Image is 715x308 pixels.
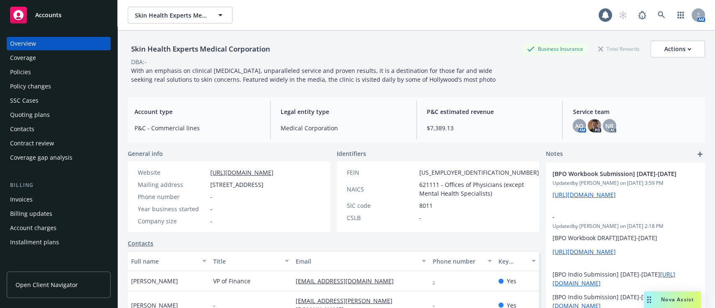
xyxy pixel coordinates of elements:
[128,239,153,248] a: Contacts
[7,151,111,164] a: Coverage gap analysis
[419,168,539,177] span: [US_EMPLOYER_IDENTIFICATION_NUMBER]
[296,257,417,266] div: Email
[134,124,260,132] span: P&C - Commercial lines
[419,213,421,222] span: -
[594,44,644,54] div: Total Rewards
[10,137,54,150] div: Contract review
[210,217,212,225] span: -
[644,291,654,308] div: Drag to move
[138,204,207,213] div: Year business started
[7,37,111,50] a: Overview
[292,251,429,271] button: Email
[661,296,694,303] span: Nova Assist
[128,7,232,23] button: Skin Health Experts Medical Corporation
[10,108,50,122] div: Quoting plans
[575,122,583,130] span: AO
[337,149,366,158] span: Identifiers
[498,257,527,266] div: Key contact
[7,65,111,79] a: Policies
[10,80,51,93] div: Policy changes
[10,221,57,235] div: Account charges
[210,180,263,189] span: [STREET_ADDRESS]
[10,122,34,136] div: Contacts
[281,124,406,132] span: Medical Corporation
[10,236,59,249] div: Installment plans
[546,163,705,206] div: [BPO Workbook Submission] [DATE]-[DATE]Updatedby [PERSON_NAME] on [DATE] 3:59 PM[URL][DOMAIN_NAME]
[7,236,111,249] a: Installment plans
[10,207,52,220] div: Billing updates
[552,191,616,199] a: [URL][DOMAIN_NAME]
[10,193,33,206] div: Invoices
[10,51,36,65] div: Coverage
[552,212,676,221] span: -
[210,251,292,271] button: Title
[507,277,516,285] span: Yes
[7,221,111,235] a: Account charges
[7,193,111,206] a: Invoices
[7,108,111,122] a: Quoting plans
[210,168,274,176] a: [URL][DOMAIN_NAME]
[138,217,207,225] div: Company size
[7,51,111,65] a: Coverage
[588,119,601,132] img: photo
[7,137,111,150] a: Contract review
[213,277,250,285] span: VP of Finance
[7,80,111,93] a: Policy changes
[213,257,279,266] div: Title
[546,149,563,159] span: Notes
[552,169,676,178] span: [BPO Workbook Submission] [DATE]-[DATE]
[210,192,212,201] span: -
[552,179,698,187] span: Updated by [PERSON_NAME] on [DATE] 3:59 PM
[552,270,698,287] p: [BPO Indio Submission] [DATE]-[DATE]
[131,57,147,66] div: DBA: -
[347,185,416,194] div: NAICS
[664,41,691,57] div: Actions
[35,12,62,18] span: Accounts
[552,233,698,242] p: [BPO Workbook DRAFT][DATE]-[DATE]
[128,44,274,54] div: Skin Health Experts Medical Corporation
[131,277,178,285] span: [PERSON_NAME]
[552,248,616,256] a: [URL][DOMAIN_NAME]
[131,67,496,83] span: With an emphasis on clinical [MEDICAL_DATA], unparalleled service and proven results, it is a des...
[10,37,36,50] div: Overview
[10,65,31,79] div: Policies
[552,223,698,230] span: Updated by [PERSON_NAME] on [DATE] 2:18 PM
[15,280,78,289] span: Open Client Navigator
[419,180,539,198] span: 621111 - Offices of Physicians (except Mental Health Specialists)
[7,181,111,189] div: Billing
[128,149,163,158] span: General info
[433,277,441,285] a: -
[210,204,212,213] span: -
[128,251,210,271] button: Full name
[7,207,111,220] a: Billing updates
[644,291,701,308] button: Nova Assist
[573,107,698,116] span: Service team
[138,168,207,177] div: Website
[296,277,400,285] a: [EMAIL_ADDRESS][DOMAIN_NAME]
[650,41,705,57] button: Actions
[281,107,406,116] span: Legal entity type
[634,7,650,23] a: Report a Bug
[131,257,197,266] div: Full name
[433,257,483,266] div: Phone number
[138,192,207,201] div: Phone number
[419,201,433,210] span: 8011
[429,251,495,271] button: Phone number
[138,180,207,189] div: Mailing address
[495,251,539,271] button: Key contact
[427,124,552,132] span: $7,389.13
[10,94,39,107] div: SSC Cases
[653,7,670,23] a: Search
[7,122,111,136] a: Contacts
[7,3,111,27] a: Accounts
[135,11,207,20] span: Skin Health Experts Medical Corporation
[347,201,416,210] div: SIC code
[672,7,689,23] a: Switch app
[605,122,614,130] span: NR
[7,94,111,107] a: SSC Cases
[695,149,705,159] a: add
[427,107,552,116] span: P&C estimated revenue
[347,168,416,177] div: FEIN
[10,151,72,164] div: Coverage gap analysis
[347,213,416,222] div: CSLB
